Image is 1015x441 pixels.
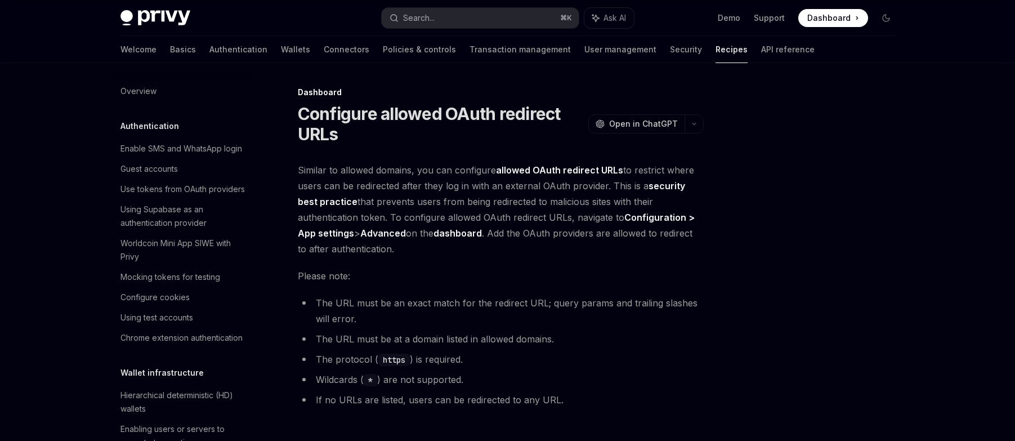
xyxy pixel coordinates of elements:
h1: Configure allowed OAuth redirect URLs [298,104,584,144]
a: Security [670,36,702,63]
div: Hierarchical deterministic (HD) wallets [120,389,249,416]
span: Open in ChatGPT [609,118,678,130]
a: Transaction management [470,36,571,63]
a: Configure cookies [111,287,256,308]
a: Connectors [324,36,369,63]
span: Similar to allowed domains, you can configure to restrict where users can be redirected after the... [298,162,704,257]
div: Mocking tokens for testing [120,270,220,284]
li: The protocol ( ) is required. [298,351,704,367]
a: Chrome extension authentication [111,328,256,348]
a: Policies & controls [383,36,456,63]
button: Ask AI [584,8,634,28]
div: Using Supabase as an authentication provider [120,203,249,230]
li: Wildcards ( ) are not supported. [298,372,704,387]
span: ⌘ K [560,14,572,23]
code: https [378,354,410,366]
div: Configure cookies [120,291,190,304]
a: Overview [111,81,256,101]
li: The URL must be an exact match for the redirect URL; query params and trailing slashes will error. [298,295,704,327]
a: User management [584,36,656,63]
a: Support [754,12,785,24]
a: Welcome [120,36,157,63]
img: dark logo [120,10,190,26]
div: Using test accounts [120,311,193,324]
a: Worldcoin Mini App SIWE with Privy [111,233,256,267]
a: Dashboard [798,9,868,27]
a: Recipes [716,36,748,63]
a: dashboard [433,228,482,239]
li: If no URLs are listed, users can be redirected to any URL. [298,392,704,408]
div: Overview [120,84,157,98]
span: Please note: [298,268,704,284]
div: Enable SMS and WhatsApp login [120,142,242,155]
a: Hierarchical deterministic (HD) wallets [111,385,256,419]
h5: Authentication [120,119,179,133]
a: Authentication [209,36,267,63]
button: Toggle dark mode [877,9,895,27]
a: API reference [761,36,815,63]
a: Basics [170,36,196,63]
h5: Wallet infrastructure [120,366,204,380]
div: Chrome extension authentication [120,331,243,345]
a: Demo [718,12,740,24]
div: Guest accounts [120,162,178,176]
a: Mocking tokens for testing [111,267,256,287]
span: Dashboard [807,12,851,24]
button: Search...⌘K [382,8,579,28]
strong: security best practice [298,180,685,207]
a: Guest accounts [111,159,256,179]
a: Using test accounts [111,308,256,328]
a: Enable SMS and WhatsApp login [111,139,256,159]
li: The URL must be at a domain listed in allowed domains. [298,331,704,347]
span: Ask AI [603,12,626,24]
div: Use tokens from OAuth providers [120,182,245,196]
button: Open in ChatGPT [588,114,685,133]
div: Dashboard [298,87,704,98]
a: Wallets [281,36,310,63]
a: Using Supabase as an authentication provider [111,199,256,233]
strong: Advanced [360,228,406,239]
div: Search... [403,11,435,25]
strong: allowed OAuth redirect URLs [496,164,623,176]
div: Worldcoin Mini App SIWE with Privy [120,237,249,264]
a: Use tokens from OAuth providers [111,179,256,199]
